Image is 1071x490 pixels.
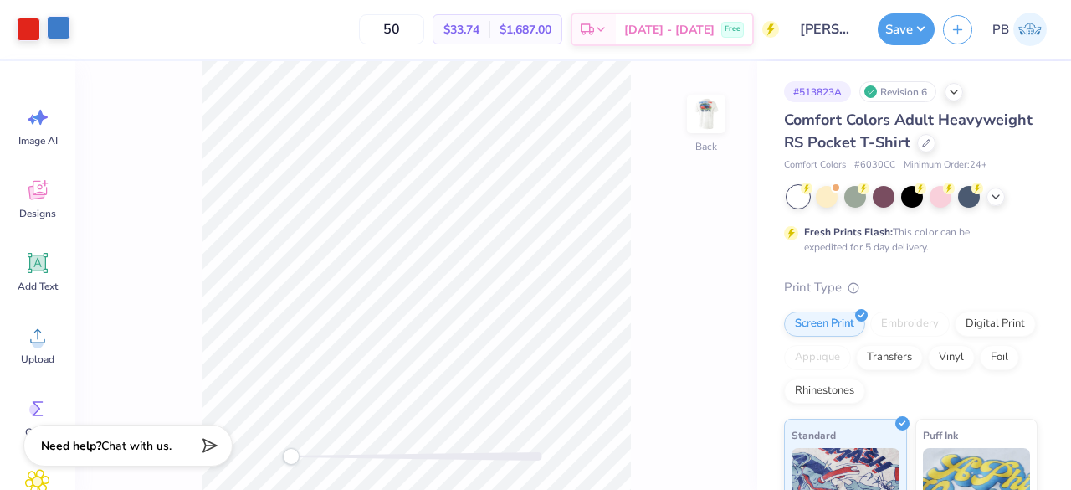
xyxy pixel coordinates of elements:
[18,280,58,293] span: Add Text
[792,426,836,444] span: Standard
[784,312,865,337] div: Screen Print
[980,345,1019,370] div: Foil
[695,139,717,154] div: Back
[784,110,1033,152] span: Comfort Colors Adult Heavyweight RS Pocket T-Shirt
[856,345,923,370] div: Transfers
[923,426,958,444] span: Puff Ink
[854,158,895,173] span: # 6030CC
[725,23,740,35] span: Free
[904,158,987,173] span: Minimum Order: 24 +
[878,13,935,45] button: Save
[784,278,1038,297] div: Print Type
[443,21,479,39] span: $33.74
[804,224,1010,255] div: This color can be expedited for 5 day delivery.
[624,21,715,39] span: [DATE] - [DATE]
[359,14,424,44] input: – –
[101,438,172,454] span: Chat with us.
[859,81,936,102] div: Revision 6
[41,438,101,454] strong: Need help?
[784,379,865,404] div: Rhinestones
[19,207,56,220] span: Designs
[992,20,1009,39] span: PB
[689,97,723,131] img: Back
[1013,13,1047,46] img: Pipyana Biswas
[784,158,846,173] span: Comfort Colors
[500,21,551,39] span: $1,687.00
[283,448,300,465] div: Accessibility label
[955,312,1036,337] div: Digital Print
[870,312,950,337] div: Embroidery
[784,81,851,102] div: # 513823A
[787,13,869,46] input: Untitled Design
[784,345,851,370] div: Applique
[18,134,58,147] span: Image AI
[21,353,54,366] span: Upload
[985,13,1054,46] a: PB
[804,225,893,239] strong: Fresh Prints Flash:
[928,345,975,370] div: Vinyl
